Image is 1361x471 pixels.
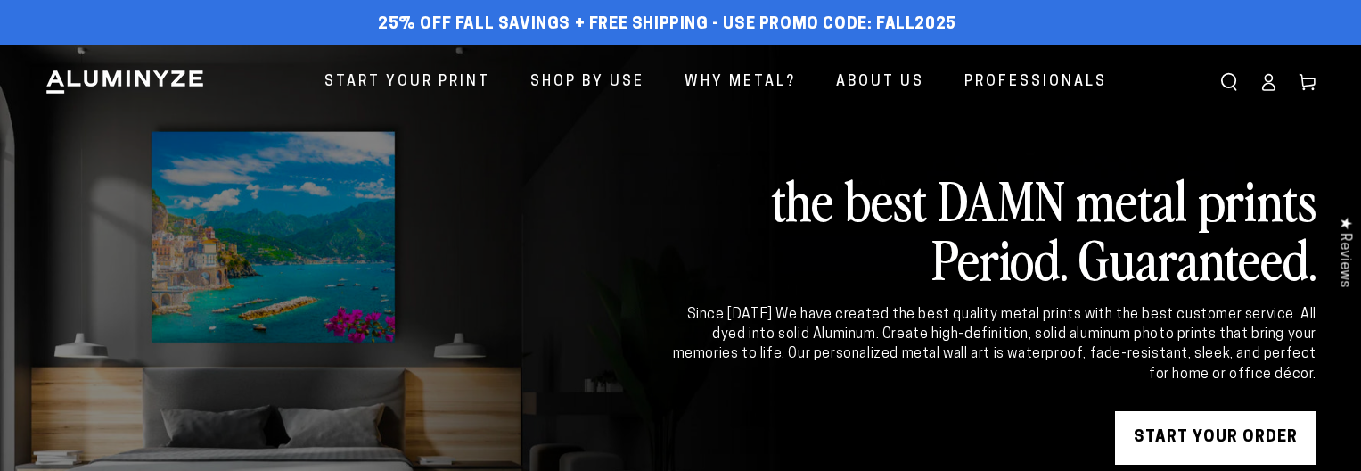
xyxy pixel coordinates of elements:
[530,70,644,95] span: Shop By Use
[669,169,1316,287] h2: the best DAMN metal prints Period. Guaranteed.
[1327,202,1361,302] div: Click to open Judge.me floating reviews tab
[964,70,1107,95] span: Professionals
[311,59,504,106] a: Start Your Print
[517,59,658,106] a: Shop By Use
[378,15,956,35] span: 25% off FALL Savings + Free Shipping - Use Promo Code: FALL2025
[671,59,809,106] a: Why Metal?
[669,305,1316,385] div: Since [DATE] We have created the best quality metal prints with the best customer service. All dy...
[1209,62,1249,102] summary: Search our site
[1115,411,1316,465] a: START YOUR Order
[823,59,938,106] a: About Us
[45,69,205,95] img: Aluminyze
[324,70,490,95] span: Start Your Print
[951,59,1120,106] a: Professionals
[836,70,924,95] span: About Us
[685,70,796,95] span: Why Metal?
